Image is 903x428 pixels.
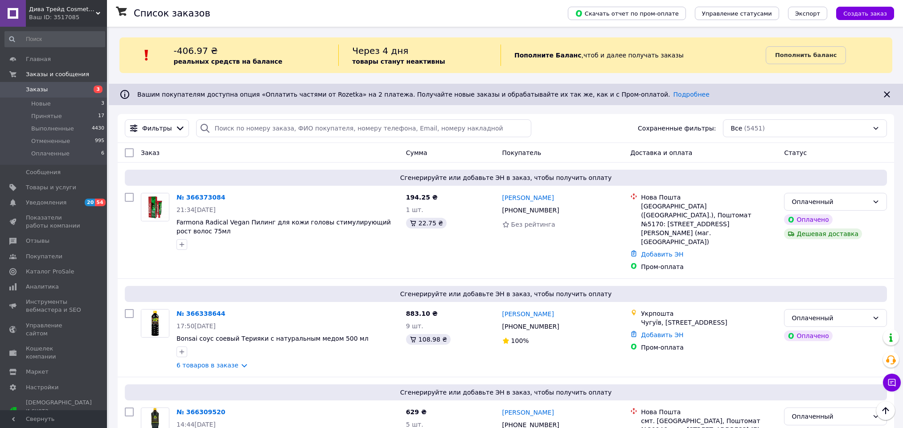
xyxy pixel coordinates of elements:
[406,408,427,416] span: 629 ₴
[641,251,683,258] a: Добавить ЭН
[141,193,169,221] a: Фото товару
[501,320,561,333] div: [PHONE_NUMBER]
[568,7,686,20] button: Скачать отчет по пром-оплате
[784,330,832,341] div: Оплачено
[795,10,820,17] span: Экспорт
[827,9,894,16] a: Создать заказ
[641,331,683,338] a: Добавить ЭН
[784,228,862,239] div: Дешевая доставка
[26,70,89,78] span: Заказы и сообщения
[29,13,107,21] div: Ваш ID: 3517085
[26,86,48,94] span: Заказы
[641,193,777,202] div: Нова Пошта
[140,49,153,62] img: :exclamation:
[641,202,777,246] div: [GEOGRAPHIC_DATA] ([GEOGRAPHIC_DATA].), Поштомат №5170: [STREET_ADDRESS][PERSON_NAME] (маг. [GEOG...
[575,9,679,17] span: Скачать отчет по пром-оплате
[137,91,710,98] span: Вашим покупателям доступна опция «Оплатить частями от Rozetka» на 2 платежа. Получайте новые зака...
[4,31,105,47] input: Поиск
[142,124,172,133] span: Фильтры
[31,137,70,145] span: Отмененные
[406,421,423,428] span: 5 шт.
[26,322,82,338] span: Управление сайтом
[26,168,61,176] span: Сообщения
[843,10,887,17] span: Создать заказ
[26,298,82,314] span: Инструменты вебмастера и SEO
[702,10,772,17] span: Управление статусами
[501,45,766,66] div: , чтоб и далее получать заказы
[26,345,82,361] span: Кошелек компании
[26,368,49,376] span: Маркет
[406,149,427,156] span: Сумма
[501,204,561,216] div: [PHONE_NUMBER]
[876,401,895,420] button: Наверх
[26,253,62,261] span: Покупатели
[26,183,76,192] span: Товары и услуги
[26,214,82,230] span: Показатели работы компании
[176,194,225,201] a: № 366373084
[673,91,710,98] a: Подробнее
[744,125,765,132] span: (5451)
[502,408,554,417] a: [PERSON_NAME]
[406,194,438,201] span: 194.25 ₴
[792,412,869,421] div: Оплаченный
[883,374,901,391] button: Чат с покупателем
[31,100,51,108] span: Новые
[128,388,883,397] span: Сгенерируйте или добавьте ЭН в заказ, чтобы получить оплату
[26,283,59,291] span: Аналитика
[406,218,447,228] div: 22.75 ₴
[784,149,807,156] span: Статус
[641,262,777,271] div: Пром-оплата
[511,221,555,228] span: Без рейтинга
[641,318,777,327] div: Чугуїв, [STREET_ADDRESS]
[176,421,216,428] span: 14:44[DATE]
[630,149,692,156] span: Доставка и оплата
[514,52,582,59] b: Пополните Баланс
[101,100,104,108] span: 3
[406,310,438,317] span: 883.10 ₴
[173,45,218,56] span: -406.97 ₴
[641,309,777,318] div: Укрпошта
[784,214,832,225] div: Оплачено
[176,322,216,330] span: 17:50[DATE]
[176,206,216,213] span: 21:34[DATE]
[511,337,529,344] span: 100%
[352,58,445,65] b: товары станут неактивны
[95,137,104,145] span: 995
[775,52,837,58] b: Пополнить баланс
[176,335,369,342] a: Bonsai соус соевый Терияки с натуральным медом 500 мл
[641,408,777,416] div: Нова Пошта
[502,149,542,156] span: Покупатель
[26,383,58,391] span: Настройки
[26,237,49,245] span: Отзывы
[142,193,168,221] img: Фото товару
[352,45,408,56] span: Через 4 дня
[792,313,869,323] div: Оплаченный
[26,55,51,63] span: Главная
[94,86,103,93] span: 3
[31,112,62,120] span: Принятые
[176,219,391,235] a: Farmona Radical Vegan Пилинг для кожи головы стимулирующий рост волос 75мл
[196,119,531,137] input: Поиск по номеру заказа, ФИО покупателя, номеру телефона, Email, номеру накладной
[134,8,210,19] h1: Список заказов
[502,310,554,318] a: [PERSON_NAME]
[638,124,716,133] span: Сохраненные фильтры:
[128,173,883,182] span: Сгенерируйте или добавьте ЭН в заказ, чтобы получить оплату
[141,310,169,337] img: Фото товару
[406,334,451,345] div: 108.98 ₴
[141,309,169,338] a: Фото товару
[695,7,779,20] button: Управление статусами
[502,193,554,202] a: [PERSON_NAME]
[406,322,423,330] span: 9 шт.
[792,197,869,207] div: Оплаченный
[98,112,104,120] span: 17
[128,289,883,298] span: Сгенерируйте или добавьте ЭН в заказ, чтобы получить оплату
[26,199,66,207] span: Уведомления
[101,150,104,158] span: 6
[176,408,225,416] a: № 366309520
[141,149,160,156] span: Заказ
[731,124,742,133] span: Все
[173,58,282,65] b: реальных средств на балансе
[31,150,70,158] span: Оплаченные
